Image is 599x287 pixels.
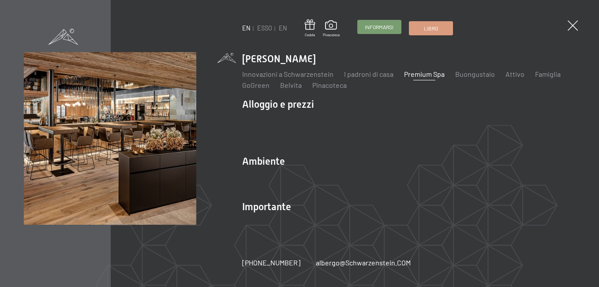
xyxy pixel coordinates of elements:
a: Famiglia [535,70,561,78]
a: [PHONE_NUMBER] [242,258,300,268]
a: Pinacoteca [312,81,347,89]
span: Pinacoteca [323,33,340,38]
a: EN [279,24,287,32]
a: Premium Spa [404,70,445,78]
a: I padroni di casa [344,70,393,78]
a: ESSO [257,24,272,32]
a: EN [242,24,251,32]
a: albergo@Schwarzenstein.COM [316,258,411,268]
a: Libro [409,22,453,35]
font: albergo@ [316,258,345,267]
span: Informarsi [365,23,393,31]
a: Pinacoteca [323,20,340,37]
font: COM [397,258,411,267]
font: Schwarzenstein. [345,258,397,267]
a: Cedola [305,19,315,38]
a: Innovazioni a Schwarzenstein [242,70,333,78]
span: Libro [424,25,438,32]
span: Cedola [305,33,315,38]
a: Attivo [505,70,524,78]
a: Buongustaio [455,70,495,78]
a: Informarsi [358,20,401,34]
a: GoGreen [242,81,270,89]
a: Belvita [280,81,302,89]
